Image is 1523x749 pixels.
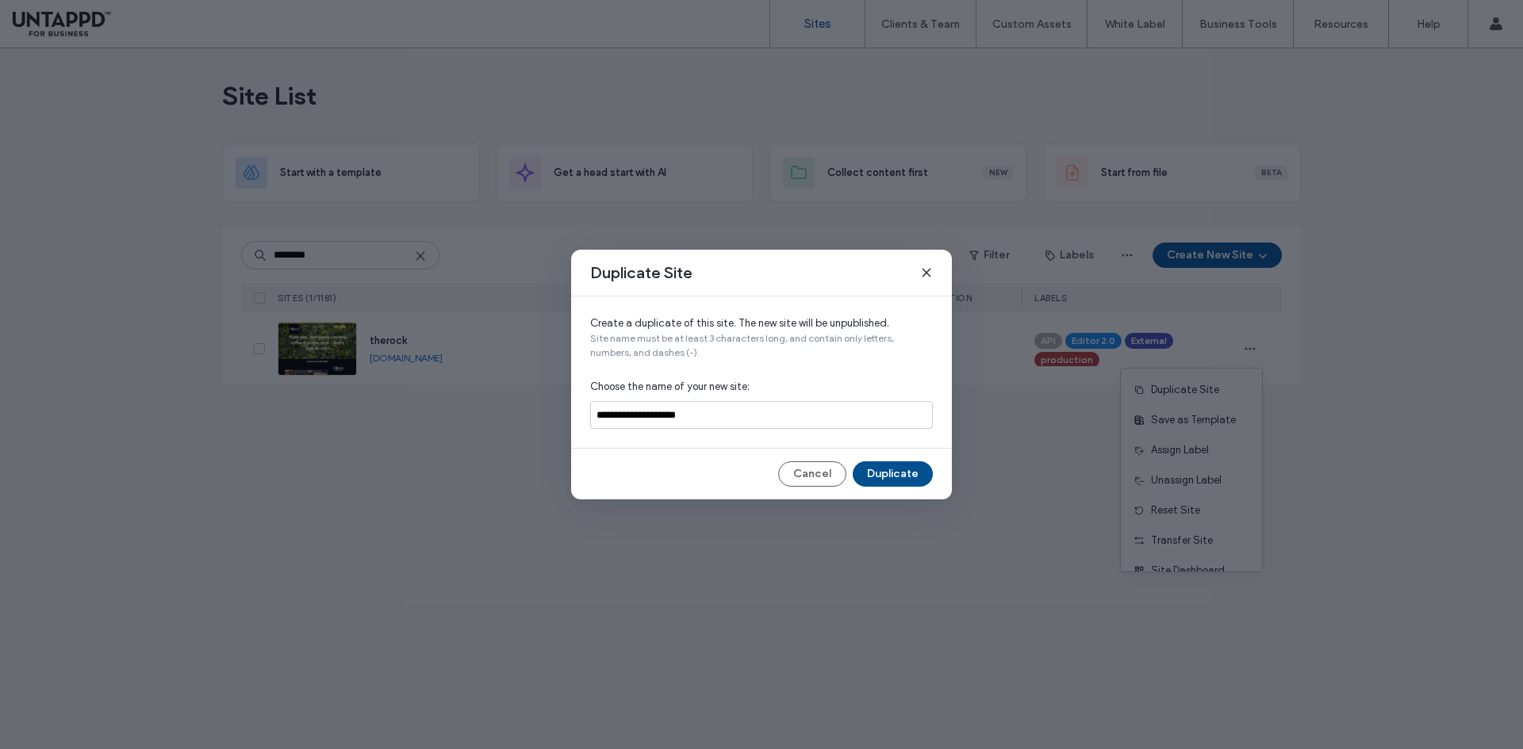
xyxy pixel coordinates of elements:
[590,262,692,283] span: Duplicate Site
[36,11,68,25] span: Help
[590,315,933,331] span: Create a duplicate of this site. The new site will be unpublished.
[590,331,933,360] span: Site name must be at least 3 characters long, and contain only letters, numbers, and dashes (-).
[778,461,846,487] button: Cancel
[853,461,933,487] button: Duplicate
[590,379,933,395] span: Choose the name of your new site:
